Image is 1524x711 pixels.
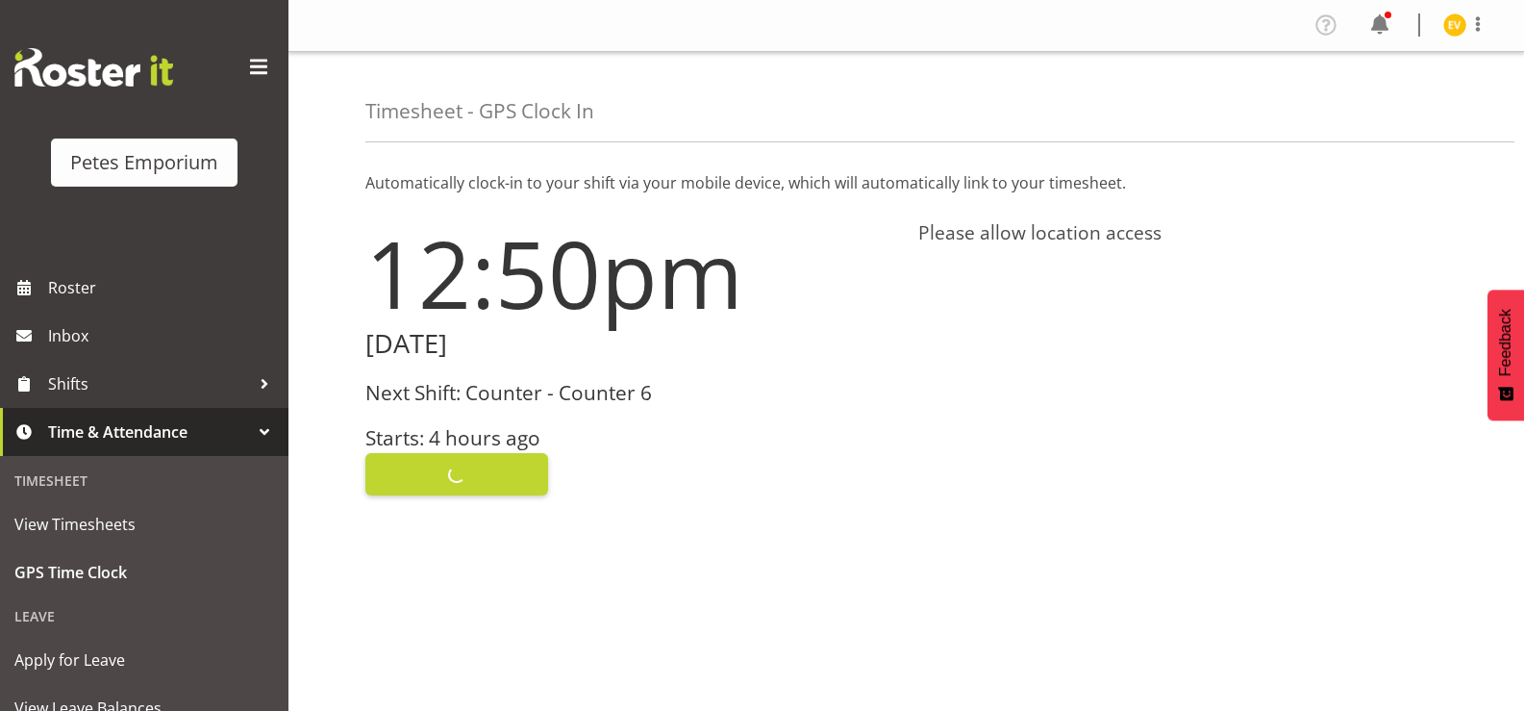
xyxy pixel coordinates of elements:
h1: 12:50pm [365,221,895,325]
img: eva-vailini10223.jpg [1443,13,1466,37]
img: Rosterit website logo [14,48,173,87]
h3: Next Shift: Counter - Counter 6 [365,382,895,404]
span: Roster [48,273,279,302]
span: Time & Attendance [48,418,250,446]
div: Petes Emporium [70,148,218,177]
h4: Please allow location access [918,221,1448,244]
div: Leave [5,597,284,636]
h2: [DATE] [365,329,895,359]
div: Timesheet [5,461,284,500]
a: Apply for Leave [5,636,284,684]
span: Apply for Leave [14,646,274,674]
span: Feedback [1497,309,1514,376]
a: GPS Time Clock [5,548,284,597]
h4: Timesheet - GPS Clock In [365,100,594,122]
span: Inbox [48,321,279,350]
span: View Timesheets [14,510,274,539]
h3: Starts: 4 hours ago [365,427,895,449]
a: View Timesheets [5,500,284,548]
p: Automatically clock-in to your shift via your mobile device, which will automatically link to you... [365,171,1447,194]
span: Shifts [48,369,250,398]
button: Feedback - Show survey [1487,290,1524,420]
span: GPS Time Clock [14,558,274,587]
